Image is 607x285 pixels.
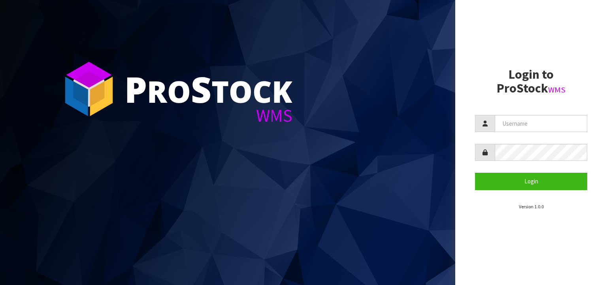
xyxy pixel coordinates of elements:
[495,115,587,132] input: Username
[475,173,587,190] button: Login
[191,65,211,113] span: S
[548,85,566,95] small: WMS
[124,65,147,113] span: P
[124,71,292,107] div: ro tock
[59,59,119,119] img: ProStock Cube
[519,204,544,210] small: Version 1.0.0
[124,107,292,125] div: WMS
[475,68,587,95] h2: Login to ProStock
